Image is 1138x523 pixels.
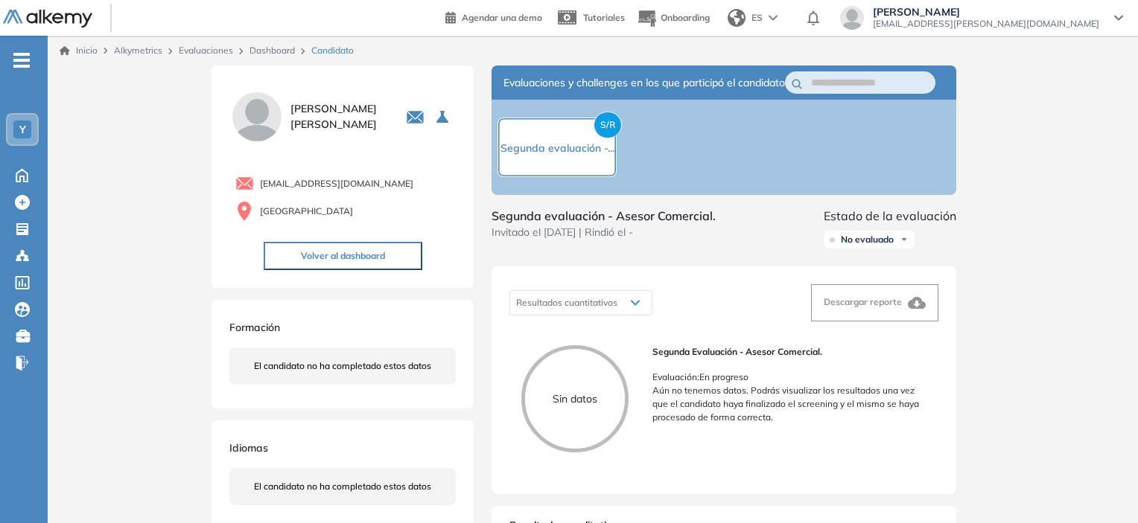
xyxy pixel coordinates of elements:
span: Segunda evaluación - Asesor Comercial. [492,207,716,225]
button: Onboarding [637,2,710,34]
span: Y [19,123,26,135]
span: Candidato [311,44,354,57]
span: Resultados cuantitativos [516,297,617,308]
img: arrow [769,15,778,21]
p: Sin datos [525,391,625,407]
span: Segunda evaluación - Asesor Comercial. [652,345,926,359]
img: PROFILE_MENU_LOGO_USER [229,89,284,144]
span: No evaluado [841,234,894,246]
span: El candidato no ha completado estos datos [254,480,431,493]
span: Onboarding [661,12,710,23]
span: [PERSON_NAME] [PERSON_NAME] [290,101,388,132]
span: S/R [594,112,622,138]
i: - [13,59,30,62]
span: Tutoriales [583,12,625,23]
a: Agendar una demo [445,7,542,25]
span: Agendar una demo [462,12,542,23]
img: world [728,9,746,27]
span: ES [751,11,763,25]
span: Evaluaciones y challenges en los que participó el candidato [503,75,785,91]
span: [EMAIL_ADDRESS][DOMAIN_NAME] [260,177,413,190]
span: Alkymetrics [114,45,162,56]
p: Aún no tenemos datos. Podrás visualizar los resultados una vez que el candidato haya finalizado e... [652,384,926,424]
img: Logo [3,10,92,28]
span: Formación [229,321,280,334]
a: Evaluaciones [179,45,233,56]
span: [EMAIL_ADDRESS][PERSON_NAME][DOMAIN_NAME] [873,18,1099,30]
div: Widget de chat [1064,452,1138,523]
span: Segunda evaluación -... [500,141,614,155]
p: Evaluación : En progreso [652,370,926,384]
span: Idiomas [229,441,268,455]
iframe: Chat Widget [1064,452,1138,523]
span: [PERSON_NAME] [873,6,1099,18]
button: Descargar reporte [811,284,938,321]
span: Estado de la evaluación [824,207,956,225]
button: Volver al dashboard [264,242,422,270]
img: Ícono de flecha [900,235,909,244]
span: [GEOGRAPHIC_DATA] [260,205,353,218]
span: Descargar reporte [824,296,902,307]
a: Inicio [60,44,98,57]
a: Dashboard [249,45,295,56]
span: El candidato no ha completado estos datos [254,359,431,373]
span: Invitado el [DATE] | Rindió el - [492,225,716,240]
